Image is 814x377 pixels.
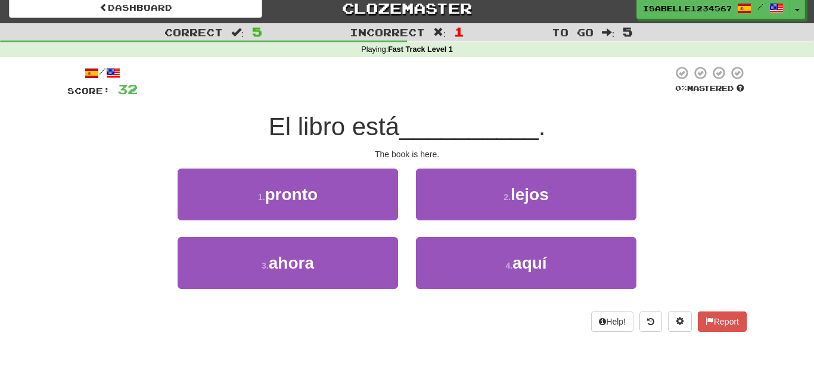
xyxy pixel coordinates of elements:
[67,148,747,160] div: The book is here.
[757,2,763,11] span: /
[454,24,464,39] span: 1
[269,254,314,272] span: ahora
[698,311,747,332] button: Report
[252,24,262,39] span: 5
[505,261,512,270] small: 4 .
[231,27,244,38] span: :
[512,254,547,272] span: aquí
[350,26,425,38] span: Incorrect
[673,83,747,94] div: Mastered
[643,3,731,14] span: Isabelle1234567
[269,113,399,141] span: El libro está
[399,113,539,141] span: __________
[433,27,446,38] span: :
[602,27,615,38] span: :
[265,185,318,204] span: pronto
[67,86,110,96] span: Score:
[623,24,633,39] span: 5
[591,311,633,332] button: Help!
[675,83,687,93] span: 0 %
[639,311,662,332] button: Round history (alt+y)
[416,169,636,220] button: 2.lejos
[552,26,594,38] span: To go
[258,192,265,202] small: 1 .
[178,169,398,220] button: 1.pronto
[262,261,269,270] small: 3 .
[67,66,138,80] div: /
[511,185,549,204] span: lejos
[539,113,546,141] span: .
[117,82,138,96] span: 32
[178,237,398,289] button: 3.ahora
[504,192,511,202] small: 2 .
[416,237,636,289] button: 4.aquí
[164,26,223,38] span: Correct
[388,45,453,54] strong: Fast Track Level 1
